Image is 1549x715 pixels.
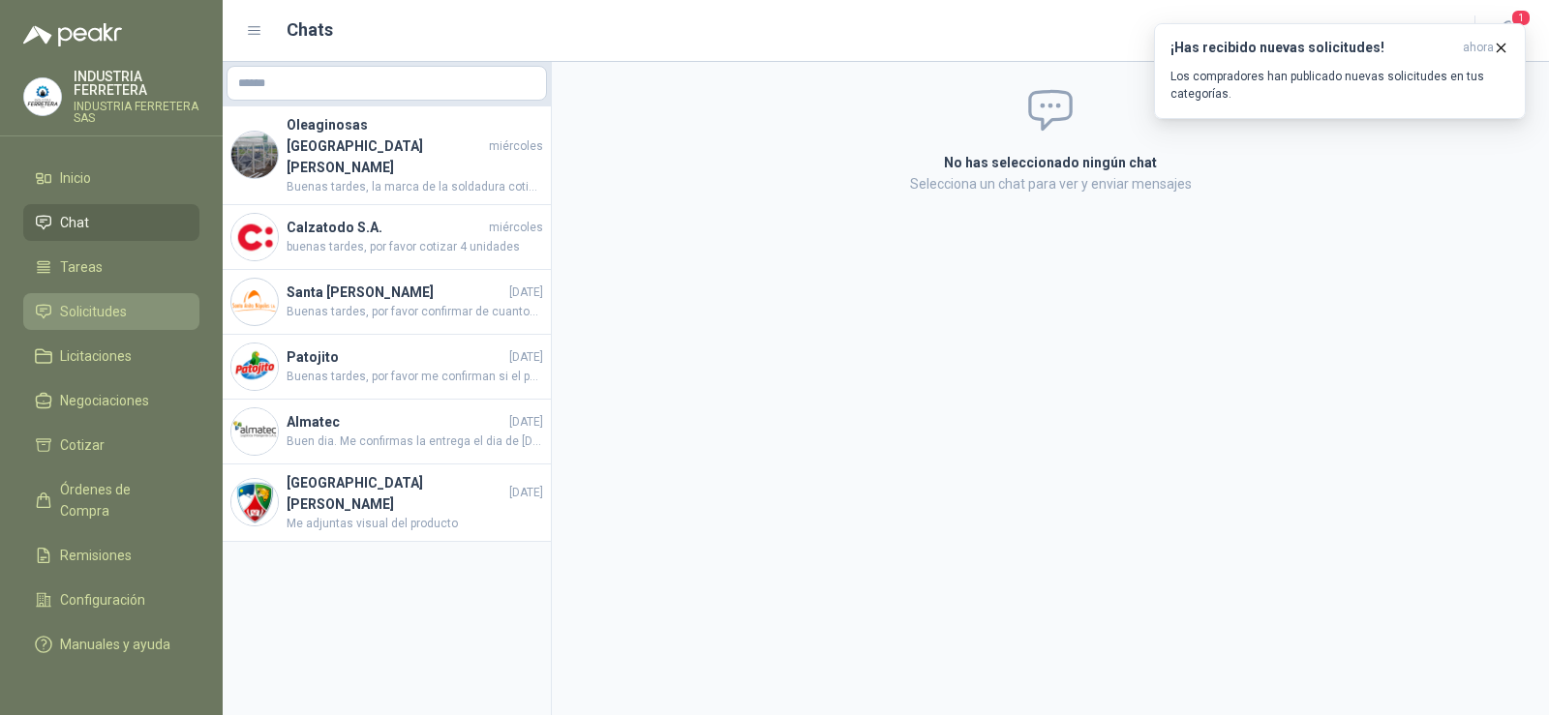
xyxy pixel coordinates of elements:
[509,413,543,432] span: [DATE]
[60,634,170,655] span: Manuales y ayuda
[287,368,543,386] span: Buenas tardes, por favor me confirman si el polietileno peletizado que requieren es para Inyecció...
[287,217,485,238] h4: Calzatodo S.A.
[489,219,543,237] span: miércoles
[1170,68,1509,103] p: Los compradores han publicado nuevas solicitudes en tus categorías.
[60,589,145,611] span: Configuración
[23,626,199,663] a: Manuales y ayuda
[287,515,543,533] span: Me adjuntas visual del producto
[231,408,278,455] img: Company Logo
[287,16,333,44] h1: Chats
[287,411,505,432] h4: Almatec
[23,338,199,374] a: Licitaciones
[23,23,122,46] img: Logo peakr
[223,106,551,205] a: Company LogoOleaginosas [GEOGRAPHIC_DATA][PERSON_NAME]miércolesBuenas tardes, la marca de la sold...
[74,101,199,124] p: INDUSTRIA FERRETERA SAS
[1510,9,1532,27] span: 1
[23,581,199,618] a: Configuración
[223,205,551,270] a: Company LogoCalzatodo S.A.miércolesbuenas tardes, por favor cotizar 4 unidades
[60,212,89,233] span: Chat
[60,479,181,521] span: Órdenes de Compra
[23,249,199,285] a: Tareas
[1491,14,1526,48] button: 1
[60,301,127,322] span: Solicitudes
[287,114,485,178] h4: Oleaginosas [GEOGRAPHIC_DATA][PERSON_NAME]
[509,484,543,502] span: [DATE]
[713,173,1388,194] p: Selecciona un chat para ver y enviar mensajes
[223,335,551,400] a: Company LogoPatojito[DATE]Buenas tardes, por favor me confirman si el polietileno peletizado que ...
[509,283,543,302] span: [DATE]
[509,348,543,367] span: [DATE]
[24,78,61,115] img: Company Logo
[231,343,278,390] img: Company Logo
[23,382,199,419] a: Negociaciones
[223,270,551,335] a: Company LogoSanta [PERSON_NAME][DATE]Buenas tardes, por favor confirmar de cuantos peldaños es la...
[287,432,543,451] span: Buen dia. Me confirmas la entrega el dia de [DATE] porfa
[23,471,199,529] a: Órdenes de Compra
[1463,40,1494,56] span: ahora
[60,390,149,411] span: Negociaciones
[60,345,132,367] span: Licitaciones
[23,293,199,330] a: Solicitudes
[287,472,505,515] h4: [GEOGRAPHIC_DATA][PERSON_NAME]
[223,400,551,464] a: Company LogoAlmatec[DATE]Buen dia. Me confirmas la entrega el dia de [DATE] porfa
[287,346,505,368] h4: Patojito
[23,537,199,574] a: Remisiones
[287,282,505,303] h4: Santa [PERSON_NAME]
[1170,40,1455,56] h3: ¡Has recibido nuevas solicitudes!
[23,204,199,241] a: Chat
[74,70,199,97] p: INDUSTRIA FERRETERA
[287,238,543,256] span: buenas tardes, por favor cotizar 4 unidades
[231,214,278,260] img: Company Logo
[489,137,543,156] span: miércoles
[60,256,103,278] span: Tareas
[231,479,278,525] img: Company Logo
[231,279,278,325] img: Company Logo
[287,303,543,321] span: Buenas tardes, por favor confirmar de cuantos peldaños es la escalera que requieren.
[60,545,132,566] span: Remisiones
[1154,23,1526,119] button: ¡Has recibido nuevas solicitudes!ahora Los compradores han publicado nuevas solicitudes en tus ca...
[60,434,105,456] span: Cotizar
[287,178,543,196] span: Buenas tardes, la marca de la soldadura cotizada es PREMIUM WELD
[23,160,199,196] a: Inicio
[713,152,1388,173] h2: No has seleccionado ningún chat
[23,427,199,463] a: Cotizar
[223,464,551,542] a: Company Logo[GEOGRAPHIC_DATA][PERSON_NAME][DATE]Me adjuntas visual del producto
[231,132,278,178] img: Company Logo
[60,167,91,189] span: Inicio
